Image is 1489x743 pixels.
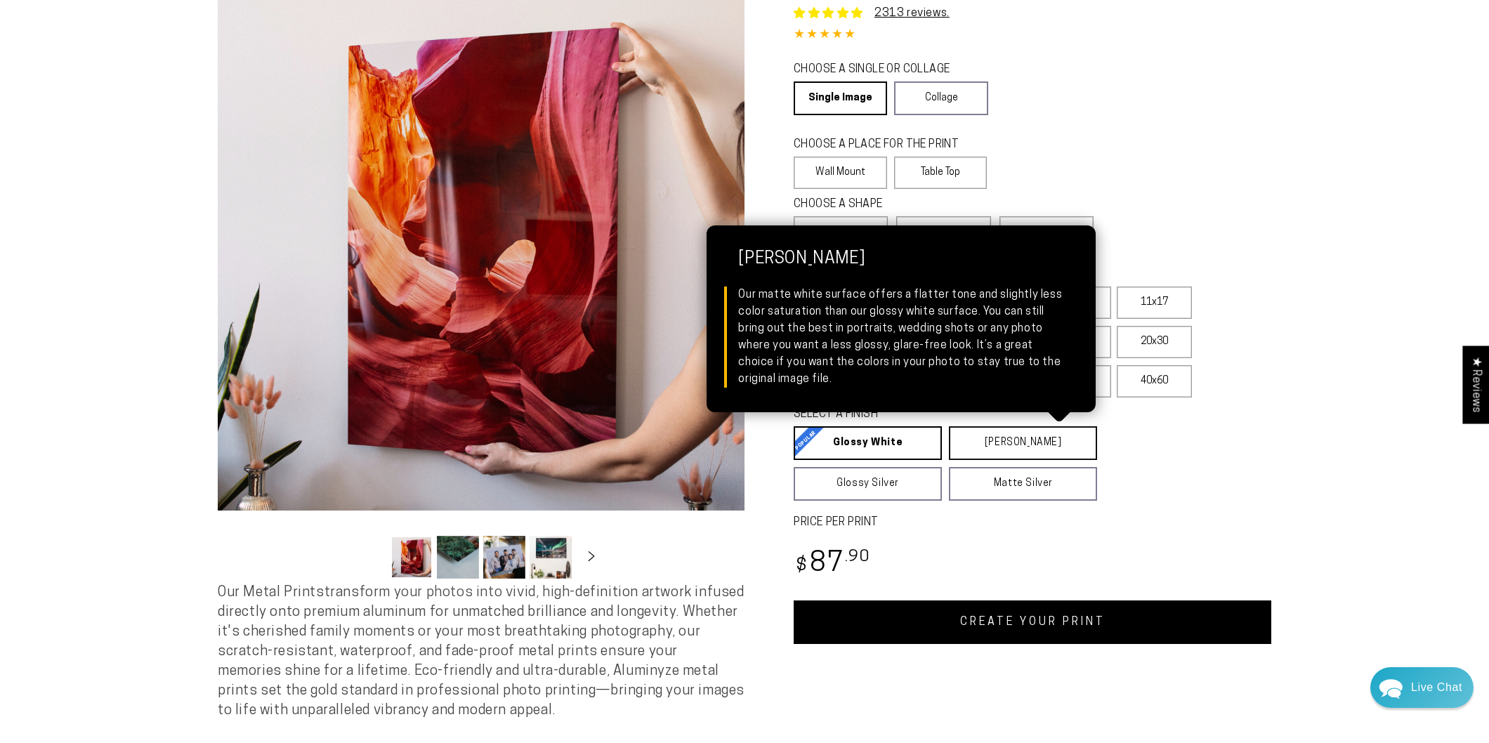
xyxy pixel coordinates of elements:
[794,137,974,153] legend: CHOOSE A PLACE FOR THE PRINT
[794,407,1063,423] legend: SELECT A FINISH
[794,5,950,22] a: 2313 reviews.
[794,551,870,578] bdi: 87
[794,515,1271,531] label: PRICE PER PRINT
[1411,667,1462,708] div: Contact Us Directly
[796,557,808,576] span: $
[738,250,1064,287] strong: [PERSON_NAME]
[576,541,607,572] button: Slide right
[738,287,1064,388] div: Our matte white surface offers a flatter tone and slightly less color saturation than our glossy ...
[894,81,988,115] a: Collage
[924,224,963,241] span: Square
[949,467,1097,501] a: Matte Silver
[794,600,1271,644] a: CREATE YOUR PRINT
[1370,667,1474,708] div: Chat widget toggle
[483,536,525,579] button: Load image 3 in gallery view
[794,62,975,78] legend: CHOOSE A SINGLE OR COLLAGE
[391,536,433,579] button: Load image 1 in gallery view
[218,586,744,718] span: Our Metal Prints transform your photos into vivid, high-definition artwork infused directly onto ...
[794,197,976,213] legend: CHOOSE A SHAPE
[1117,287,1192,319] label: 11x17
[845,549,870,565] sup: .90
[794,81,887,115] a: Single Image
[949,426,1097,460] a: [PERSON_NAME]
[794,426,942,460] a: Glossy White
[794,25,1271,46] div: 4.85 out of 5.0 stars
[874,8,950,19] a: 2313 reviews.
[813,224,869,241] span: Rectangle
[894,157,988,189] label: Table Top
[794,467,942,501] a: Glossy Silver
[794,157,887,189] label: Wall Mount
[530,536,572,579] button: Load image 4 in gallery view
[1117,326,1192,358] label: 20x30
[437,536,479,579] button: Load image 2 in gallery view
[355,541,386,572] button: Slide left
[1462,346,1489,423] div: Click to open Judge.me floating reviews tab
[1117,365,1192,397] label: 40x60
